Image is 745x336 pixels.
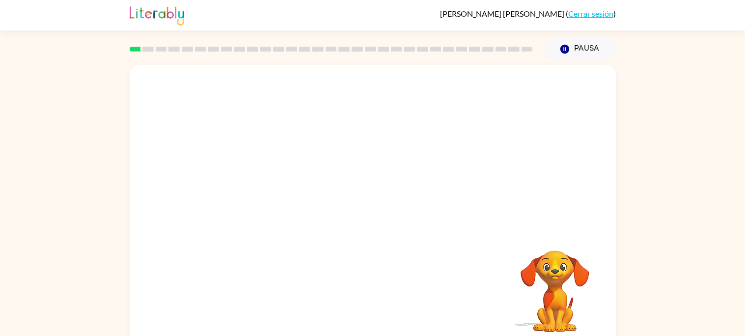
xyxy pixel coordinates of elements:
[506,235,604,334] video: Tu navegador debe admitir la reproducción de archivos .mp4 para usar Literably. Intenta usar otro...
[568,9,613,18] a: Cerrar sesión
[545,38,616,60] button: Pausa
[440,9,616,18] div: ( )
[440,9,566,18] span: [PERSON_NAME] [PERSON_NAME]
[130,4,184,26] img: Literably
